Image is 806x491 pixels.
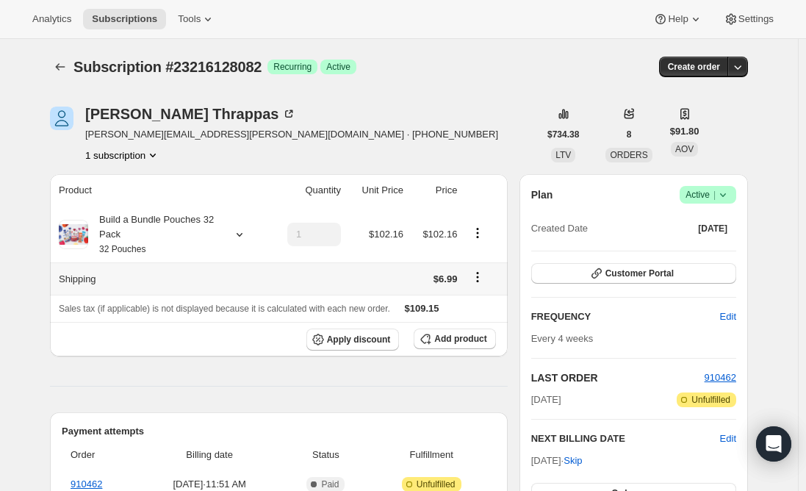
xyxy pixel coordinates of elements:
[326,61,350,73] span: Active
[422,229,457,240] span: $102.16
[62,439,139,471] th: Order
[433,273,458,284] span: $6.99
[434,333,486,345] span: Add product
[531,393,561,407] span: [DATE]
[408,174,461,207] th: Price
[720,431,736,446] button: Edit
[178,13,201,25] span: Tools
[405,303,439,314] span: $109.15
[531,333,594,344] span: Every 4 weeks
[668,13,688,25] span: Help
[605,268,674,279] span: Customer Portal
[711,305,745,329] button: Edit
[414,329,495,349] button: Add product
[345,174,408,207] th: Unit Price
[284,448,367,462] span: Status
[659,57,729,77] button: Create order
[670,124,699,139] span: $91.80
[547,129,579,140] span: $734.38
[555,449,591,473] button: Skip
[267,174,345,207] th: Quantity
[306,329,400,351] button: Apply discount
[705,372,736,383] a: 910462
[539,124,588,145] button: $734.38
[618,124,641,145] button: 8
[531,370,705,385] h2: LAST ORDER
[85,107,296,121] div: [PERSON_NAME] Thrappas
[531,309,720,324] h2: FREQUENCY
[610,150,647,160] span: ORDERS
[705,370,736,385] button: 910462
[668,61,720,73] span: Create order
[720,309,736,324] span: Edit
[73,59,262,75] span: Subscription #23216128082
[738,13,774,25] span: Settings
[564,454,582,468] span: Skip
[85,127,498,142] span: [PERSON_NAME][EMAIL_ADDRESS][PERSON_NAME][DOMAIN_NAME] · [PHONE_NUMBER]
[686,187,730,202] span: Active
[531,263,736,284] button: Customer Portal
[376,448,487,462] span: Fulfillment
[83,9,166,29] button: Subscriptions
[466,269,489,285] button: Shipping actions
[50,57,71,77] button: Subscriptions
[555,150,571,160] span: LTV
[369,229,403,240] span: $102.16
[92,13,157,25] span: Subscriptions
[713,189,716,201] span: |
[50,107,73,130] span: Deidra Thrappas
[24,9,80,29] button: Analytics
[691,394,730,406] span: Unfulfilled
[531,431,720,446] h2: NEXT BILLING DATE
[99,244,145,254] small: 32 Pouches
[143,448,276,462] span: Billing date
[327,334,391,345] span: Apply discount
[85,148,160,162] button: Product actions
[715,9,782,29] button: Settings
[466,225,489,241] button: Product actions
[273,61,312,73] span: Recurring
[627,129,632,140] span: 8
[689,218,736,239] button: [DATE]
[71,479,102,490] a: 910462
[675,144,694,154] span: AOV
[531,455,583,466] span: [DATE] ·
[50,174,267,207] th: Product
[169,9,224,29] button: Tools
[756,426,791,462] div: Open Intercom Messenger
[321,479,339,490] span: Paid
[88,212,220,257] div: Build a Bundle Pouches 32 Pack
[417,479,456,490] span: Unfulfilled
[531,187,553,202] h2: Plan
[50,262,267,295] th: Shipping
[698,223,727,234] span: [DATE]
[644,9,711,29] button: Help
[32,13,71,25] span: Analytics
[531,221,588,236] span: Created Date
[59,304,390,314] span: Sales tax (if applicable) is not displayed because it is calculated with each new order.
[62,424,496,439] h2: Payment attempts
